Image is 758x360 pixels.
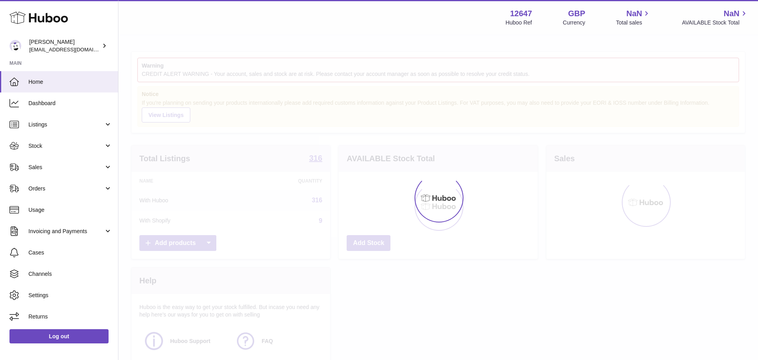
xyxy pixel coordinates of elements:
[28,228,104,235] span: Invoicing and Payments
[682,19,749,26] span: AVAILABLE Stock Total
[682,8,749,26] a: NaN AVAILABLE Stock Total
[563,19,585,26] div: Currency
[28,121,104,128] span: Listings
[28,142,104,150] span: Stock
[506,19,532,26] div: Huboo Ref
[9,329,109,343] a: Log out
[626,8,642,19] span: NaN
[28,313,112,320] span: Returns
[28,78,112,86] span: Home
[28,249,112,256] span: Cases
[28,164,104,171] span: Sales
[28,206,112,214] span: Usage
[28,185,104,192] span: Orders
[28,100,112,107] span: Dashboard
[9,40,21,52] img: internalAdmin-12647@internal.huboo.com
[28,270,112,278] span: Channels
[568,8,585,19] strong: GBP
[724,8,739,19] span: NaN
[616,19,651,26] span: Total sales
[28,292,112,299] span: Settings
[29,38,100,53] div: [PERSON_NAME]
[616,8,651,26] a: NaN Total sales
[510,8,532,19] strong: 12647
[29,46,116,53] span: [EMAIL_ADDRESS][DOMAIN_NAME]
